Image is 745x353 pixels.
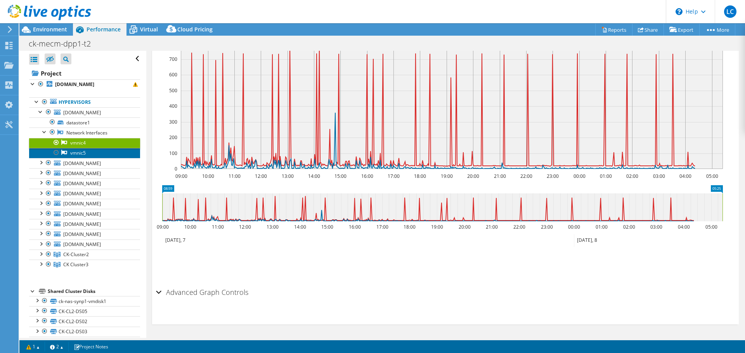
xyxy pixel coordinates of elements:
text: 18:00 [404,224,416,230]
div: Shared Cluster Disks [48,287,140,296]
a: Reports [595,24,632,36]
text: 23:00 [547,173,559,179]
span: [DOMAIN_NAME] [63,170,101,177]
text: 21:00 [494,173,506,179]
text: 17:00 [376,224,388,230]
text: 21:00 [486,224,498,230]
text: 15:00 [321,224,333,230]
a: Network Interfaces [29,127,140,138]
a: Export [664,24,700,36]
a: Share [632,24,664,36]
a: CK-CL2-DS03 [29,327,140,337]
a: CK-CL2-DS01 [29,337,140,347]
text: 16:00 [349,224,361,230]
b: [DOMAIN_NAME] [55,81,94,88]
text: 04:00 [679,173,691,179]
a: 2 [45,342,69,351]
svg: \n [676,8,683,15]
text: 04:00 [678,224,690,230]
a: [DOMAIN_NAME] [29,178,140,188]
text: 09:00 [175,173,187,179]
h1: ck-mecm-dpp1-t2 [25,40,103,48]
a: [DOMAIN_NAME] [29,229,140,239]
text: 17:00 [388,173,400,179]
text: 02:00 [623,224,635,230]
text: 12:00 [239,224,251,230]
a: CK-Cluster2 [29,250,140,260]
text: 13:00 [282,173,294,179]
text: 400 [169,103,177,109]
text: 700 [169,56,177,62]
text: 05:00 [706,173,718,179]
text: 19:00 [441,173,453,179]
a: vmnic5 [29,148,140,158]
text: 03:00 [653,173,665,179]
text: 09:00 [157,224,169,230]
a: datastore1 [29,117,140,127]
text: 20:00 [459,224,471,230]
a: 1 [21,342,45,351]
text: 16:00 [361,173,373,179]
text: 300 [169,119,177,125]
text: 10:00 [202,173,214,179]
a: [DOMAIN_NAME] [29,168,140,178]
span: [DOMAIN_NAME] [63,221,101,227]
span: [DOMAIN_NAME] [63,200,101,207]
span: Performance [87,26,121,33]
text: 500 [169,87,177,94]
text: 600 [169,71,177,78]
text: 22:00 [520,173,532,179]
span: Cloud Pricing [177,26,213,33]
span: [DOMAIN_NAME] [63,109,101,116]
text: 10:00 [184,224,196,230]
text: 0 [175,165,177,172]
a: [DOMAIN_NAME] [29,189,140,199]
a: CK Cluster3 [29,260,140,270]
text: 11:00 [212,224,224,230]
text: 03:00 [650,224,662,230]
a: [DOMAIN_NAME] [29,199,140,209]
text: 100 [169,150,177,157]
a: [DOMAIN_NAME] [29,209,140,219]
text: 23:00 [541,224,553,230]
text: 19:00 [431,224,443,230]
a: [DOMAIN_NAME] [29,107,140,117]
span: Virtual [140,26,158,33]
a: Project [29,67,140,79]
a: [DOMAIN_NAME] [29,79,140,90]
a: More [699,24,735,36]
a: [DOMAIN_NAME] [29,219,140,229]
text: 05:00 [705,224,717,230]
text: 00:00 [568,224,580,230]
span: [DOMAIN_NAME] [63,160,101,167]
span: CK-Cluster2 [63,251,89,258]
text: 200 [169,134,177,141]
text: 11:00 [229,173,241,179]
a: CK-CL2-DS05 [29,306,140,316]
text: 02:00 [626,173,638,179]
text: 01:00 [596,224,608,230]
a: Project Notes [68,342,114,351]
a: [DOMAIN_NAME] [29,158,140,168]
text: 01:00 [600,173,612,179]
span: LC [724,5,736,18]
text: 18:00 [414,173,426,179]
span: [DOMAIN_NAME] [63,190,101,197]
span: [DOMAIN_NAME] [63,211,101,217]
text: 20:00 [467,173,479,179]
h2: Advanced Graph Controls [156,284,248,300]
a: [DOMAIN_NAME] [29,239,140,250]
text: 13:00 [267,224,279,230]
text: 12:00 [255,173,267,179]
text: 14:00 [294,224,306,230]
text: 15:00 [334,173,347,179]
a: Hypervisors [29,97,140,107]
text: 00:00 [573,173,586,179]
span: Environment [33,26,67,33]
span: CK Cluster3 [63,261,88,268]
a: vmnic4 [29,138,140,148]
a: ck-nas-synp1-vmdisk1 [29,296,140,306]
span: [DOMAIN_NAME] [63,180,101,187]
text: 22:00 [513,224,525,230]
a: CK-CL2-DS02 [29,316,140,326]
